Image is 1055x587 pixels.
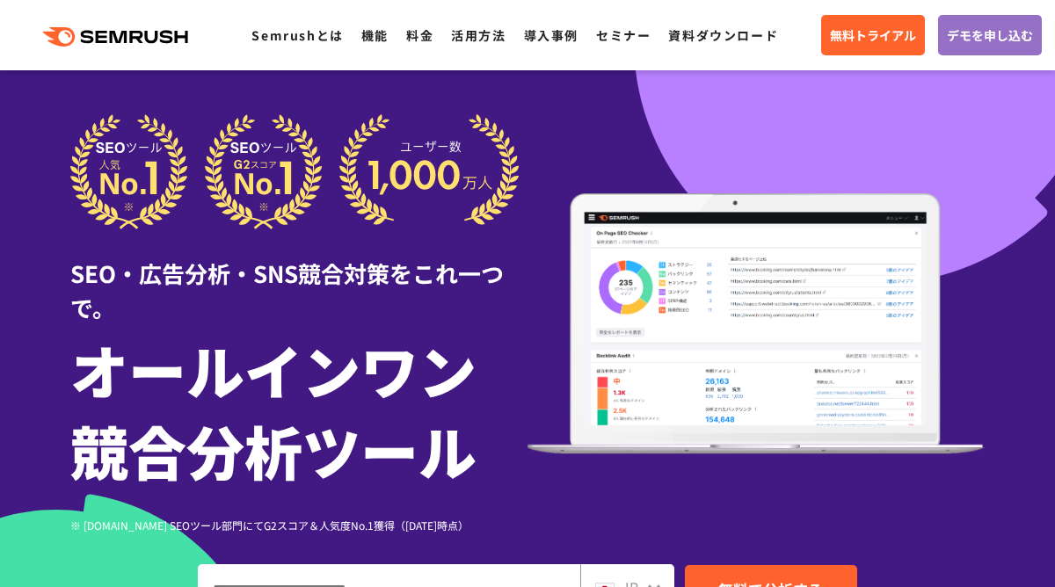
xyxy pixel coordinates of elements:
[251,26,343,44] a: Semrushとは
[70,229,527,324] div: SEO・広告分析・SNS競合対策をこれ一つで。
[947,25,1033,45] span: デモを申し込む
[830,25,916,45] span: 無料トライアル
[70,517,527,533] div: ※ [DOMAIN_NAME] SEOツール部門にてG2スコア＆人気度No.1獲得（[DATE]時点）
[406,26,433,44] a: 料金
[596,26,651,44] a: セミナー
[938,15,1042,55] a: デモを申し込む
[524,26,578,44] a: 導入事例
[451,26,506,44] a: 活用方法
[70,329,527,490] h1: オールインワン 競合分析ツール
[668,26,778,44] a: 資料ダウンロード
[821,15,925,55] a: 無料トライアル
[361,26,389,44] a: 機能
